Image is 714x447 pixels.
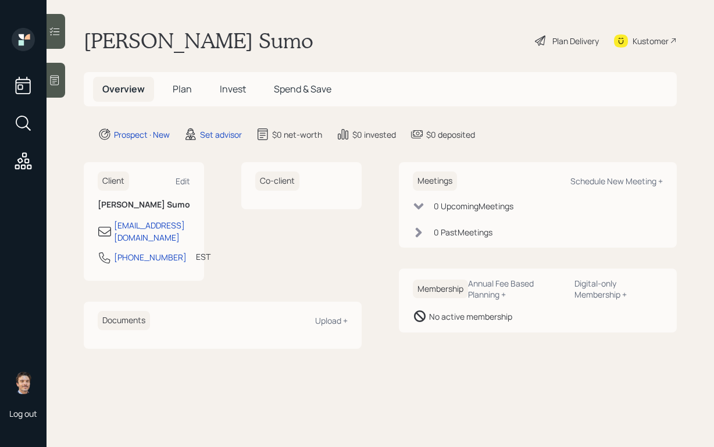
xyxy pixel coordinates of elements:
[173,83,192,95] span: Plan
[552,35,599,47] div: Plan Delivery
[176,176,190,187] div: Edit
[426,128,475,141] div: $0 deposited
[413,171,457,191] h6: Meetings
[274,83,331,95] span: Spend & Save
[633,35,669,47] div: Kustomer
[315,315,348,326] div: Upload +
[102,83,145,95] span: Overview
[84,28,313,53] h1: [PERSON_NAME] Sumo
[12,371,35,394] img: robby-grisanti-headshot.png
[468,278,565,300] div: Annual Fee Based Planning +
[200,128,242,141] div: Set advisor
[98,171,129,191] h6: Client
[434,226,492,238] div: 0 Past Meeting s
[255,171,299,191] h6: Co-client
[114,128,170,141] div: Prospect · New
[114,251,187,263] div: [PHONE_NUMBER]
[429,310,512,323] div: No active membership
[352,128,396,141] div: $0 invested
[114,219,190,244] div: [EMAIL_ADDRESS][DOMAIN_NAME]
[98,311,150,330] h6: Documents
[98,200,190,210] h6: [PERSON_NAME] Sumo
[574,278,663,300] div: Digital-only Membership +
[413,280,468,299] h6: Membership
[9,408,37,419] div: Log out
[196,251,210,263] div: EST
[220,83,246,95] span: Invest
[570,176,663,187] div: Schedule New Meeting +
[434,200,513,212] div: 0 Upcoming Meeting s
[272,128,322,141] div: $0 net-worth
